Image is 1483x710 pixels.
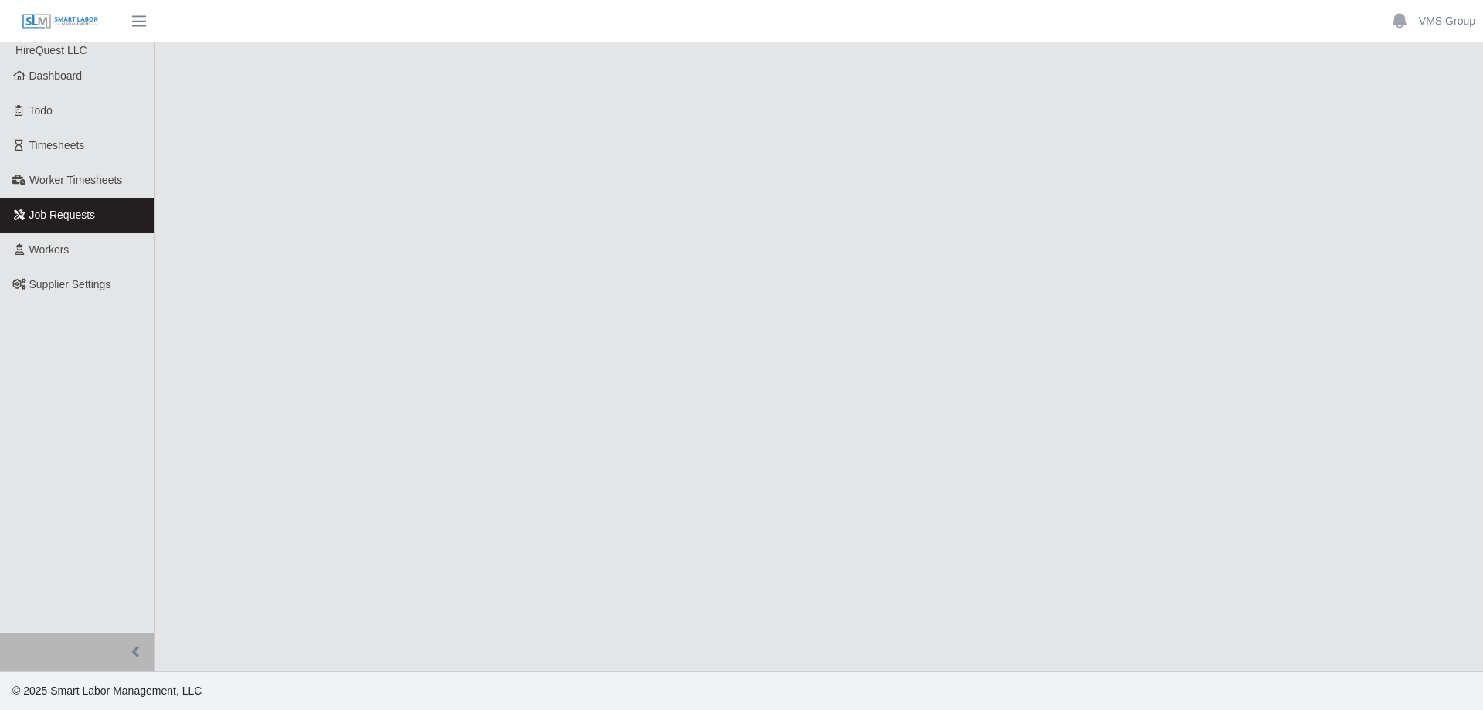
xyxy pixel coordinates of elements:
[12,685,202,697] span: © 2025 Smart Labor Management, LLC
[15,44,87,56] span: HireQuest LLC
[29,70,83,82] span: Dashboard
[22,13,99,30] img: SLM Logo
[29,174,122,186] span: Worker Timesheets
[29,139,85,151] span: Timesheets
[1419,13,1475,29] a: VMS Group
[29,278,111,290] span: Supplier Settings
[29,243,70,256] span: Workers
[29,104,53,117] span: Todo
[29,209,96,221] span: Job Requests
